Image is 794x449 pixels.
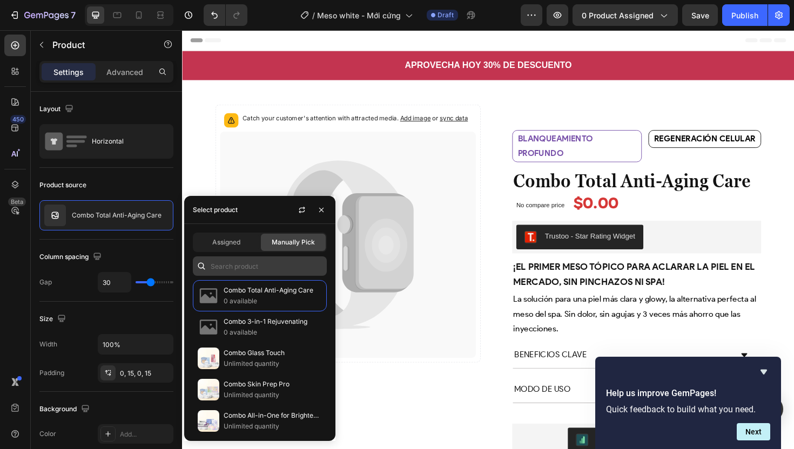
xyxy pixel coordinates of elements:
button: Next question [737,423,770,440]
p: Product [52,38,144,51]
div: Product source [39,180,86,190]
iframe: Design area [182,30,794,449]
p: 0 available [224,327,322,338]
strong: APROVECHA HOY 30% DE DESCUENTO [235,32,412,42]
strong: Regeneración celular [500,110,607,120]
p: Combo Glass Touch [224,348,322,358]
button: 7 [4,4,80,26]
p: Unlimited quantity [224,390,322,400]
p: No compare price [354,182,405,188]
span: or [263,89,302,97]
div: Select product [193,205,238,215]
span: Assigned [212,237,240,247]
span: Meso white - Mới cứng [317,10,401,21]
p: La solución para una piel más clara y glowy, la alternativa perfecta al meso del spa. Sin dolor, ... [351,277,612,324]
span: BENEFICIOS CLAVE [352,338,428,349]
p: Combo Skin Prep Pro [224,379,322,390]
h1: Combo Total Anti-Aging Care [349,145,613,173]
div: Koala Bundle Quantity Discount [439,427,546,439]
strong: ¡El primer meso tópico para aclarar la piel en el mercado, sin pinchazos ni spa! [351,244,607,273]
input: Search in Settings & Advanced [193,256,327,276]
p: Advanced [106,66,143,78]
div: 0, 15, 0, 15 [120,369,171,378]
div: Color [39,429,56,439]
p: 0 available [224,296,322,307]
p: Combo 3-in-1 Rejuvenating [224,316,322,327]
button: Save [682,4,718,26]
p: Catch your customer's attention with attracted media. [64,88,302,99]
img: no-image [198,285,219,307]
img: Trustoo.png [362,213,375,226]
div: Layout [39,102,76,117]
p: Settings [53,66,84,78]
div: Padding [39,368,64,378]
div: Size [39,312,68,326]
p: Combo Total Anti-Aging Care [72,212,162,219]
strong: Blanqueamiento profundo [355,110,435,135]
p: Combo Total Anti-Aging Care [224,285,322,296]
h2: Help us improve GemPages! [606,387,770,400]
span: sync data [273,89,302,97]
span: Add image [231,89,263,97]
img: collections [198,410,219,432]
div: Add... [120,430,171,439]
span: Manually Pick [272,237,315,247]
p: Quick feedback to build what you need. [606,404,770,414]
div: Background [39,402,92,417]
div: Trustoo - Star Rating Widget [384,213,480,224]
button: Koala Bundle Quantity Discount [408,421,554,447]
button: Hide survey [757,365,770,378]
div: Publish [731,10,758,21]
p: 7 [71,9,76,22]
p: Unlimited quantity [224,358,322,369]
input: Auto [98,273,131,292]
p: Combo All-in-One for Brightening, Repair & Sun Defense [224,410,322,421]
span: 0 product assigned [582,10,654,21]
div: 450 [10,115,26,124]
img: no-image [198,316,219,338]
img: collections [198,348,219,369]
p: Unlimited quantity [224,421,322,432]
span: Draft [438,10,454,20]
span: / [312,10,315,21]
span: Modo de uso [352,375,411,385]
button: 0 product assigned [573,4,678,26]
div: Gap [39,277,52,287]
div: Beta [8,198,26,206]
div: Undo/Redo [204,4,247,26]
img: collections [198,379,219,400]
div: Column spacing [39,250,104,264]
input: Auto [98,335,173,354]
span: Save [691,11,709,20]
div: Width [39,339,57,349]
img: COGWoM-s-4MDEAE=.png [417,427,430,440]
button: Trustoo - Star Rating Widget [354,206,488,232]
div: Help us improve GemPages! [606,365,770,440]
div: $0.00 [414,173,463,196]
img: no image transparent [44,205,66,226]
button: Publish [722,4,768,26]
div: Horizontal [92,129,158,154]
